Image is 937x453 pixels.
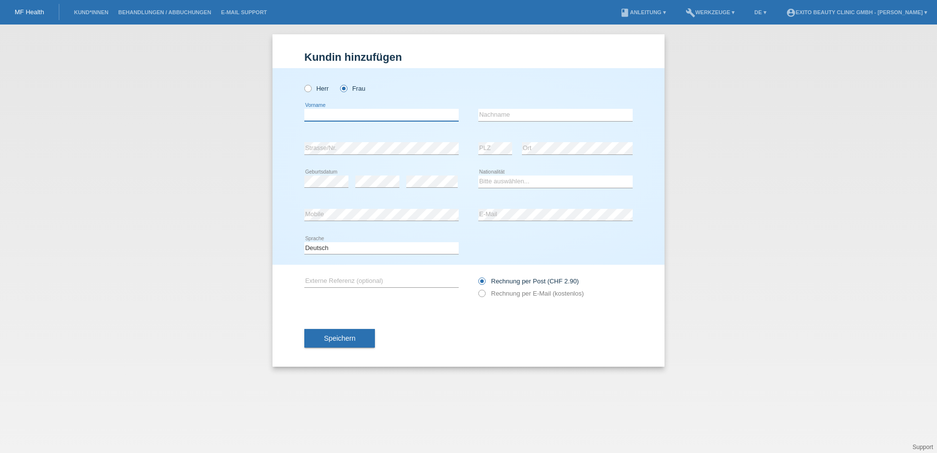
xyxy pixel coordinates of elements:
[912,444,933,451] a: Support
[304,51,633,63] h1: Kundin hinzufügen
[478,277,579,285] label: Rechnung per Post (CHF 2.90)
[620,8,630,18] i: book
[478,290,485,302] input: Rechnung per E-Mail (kostenlos)
[686,8,695,18] i: build
[304,329,375,348] button: Speichern
[340,85,365,92] label: Frau
[681,9,740,15] a: buildWerkzeuge ▾
[340,85,346,91] input: Frau
[781,9,932,15] a: account_circleExito Beauty Clinic GmbH - [PERSON_NAME] ▾
[304,85,311,91] input: Herr
[324,334,355,342] span: Speichern
[478,290,584,297] label: Rechnung per E-Mail (kostenlos)
[113,9,216,15] a: Behandlungen / Abbuchungen
[216,9,272,15] a: E-Mail Support
[615,9,670,15] a: bookAnleitung ▾
[15,8,44,16] a: MF Health
[69,9,113,15] a: Kund*innen
[749,9,771,15] a: DE ▾
[478,277,485,290] input: Rechnung per Post (CHF 2.90)
[786,8,796,18] i: account_circle
[304,85,329,92] label: Herr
